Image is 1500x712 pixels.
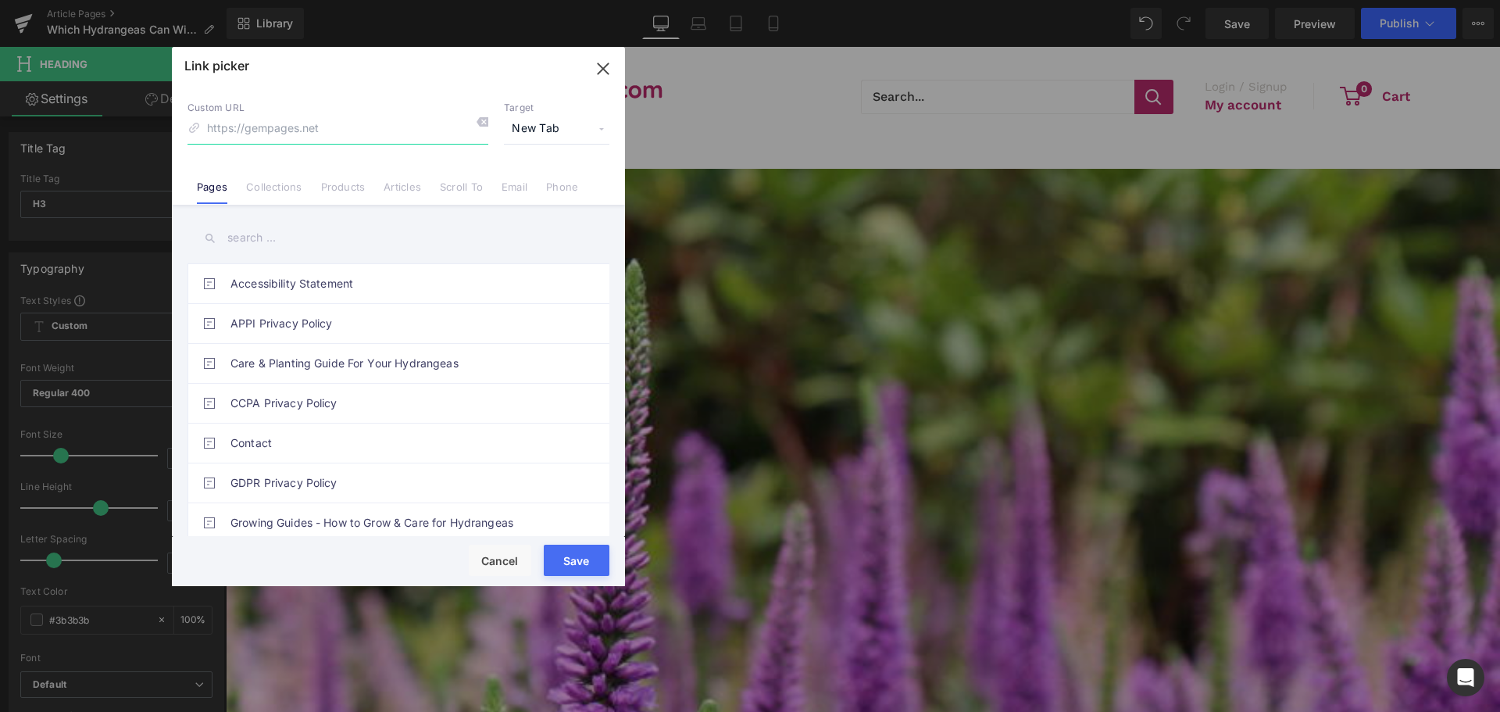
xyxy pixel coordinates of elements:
a: Care & Planting Guide For Your Hydrangeas [230,344,574,383]
a: Growing Guides - How to Grow & Care for Hydrangeas [230,503,574,542]
span: Menu [130,38,167,63]
a: Scroll To [440,181,483,204]
img: website_grey.svg [25,41,37,53]
a: Email [502,181,527,204]
div: Keywords by Traffic [173,92,263,102]
img: tab_keywords_by_traffic_grey.svg [155,91,168,103]
button: Open menu [91,33,180,67]
a: Phone [546,181,578,204]
button: Cancel [469,545,531,576]
a: Products [321,181,366,204]
p: Link picker [184,58,249,73]
input: Search... [635,33,909,67]
div: Open Intercom Messenger [1447,659,1484,696]
button: Save [544,545,609,576]
img: Hydrangea Logo [203,16,437,84]
span: Cart [1156,41,1184,57]
a: 0 Cart [1116,38,1184,63]
a: My account [979,46,1055,71]
a: Pages [197,181,227,204]
span: Login / Signup [979,29,1061,51]
a: Articles [384,181,421,204]
p: Custom URL [187,102,488,114]
input: search ... [187,220,609,256]
a: Contact [230,424,574,463]
a: Collections [246,181,302,204]
button: Search [909,33,948,67]
span: 0 [1130,34,1145,50]
a: APPI Privacy Policy [230,304,574,343]
div: Domain Overview [59,92,140,102]
a: GDPR Privacy Policy [230,463,574,503]
div: Domain: [DOMAIN_NAME] [41,41,172,53]
span: New Tab [504,114,609,144]
p: Target [504,102,609,114]
div: v 4.0.25 [44,25,77,38]
input: https://gempages.net [187,114,488,144]
img: tab_domain_overview_orange.svg [42,91,55,103]
a: CCPA Privacy Policy [230,384,574,423]
img: logo_orange.svg [25,25,37,38]
a: Accessibility Statement [230,264,574,303]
